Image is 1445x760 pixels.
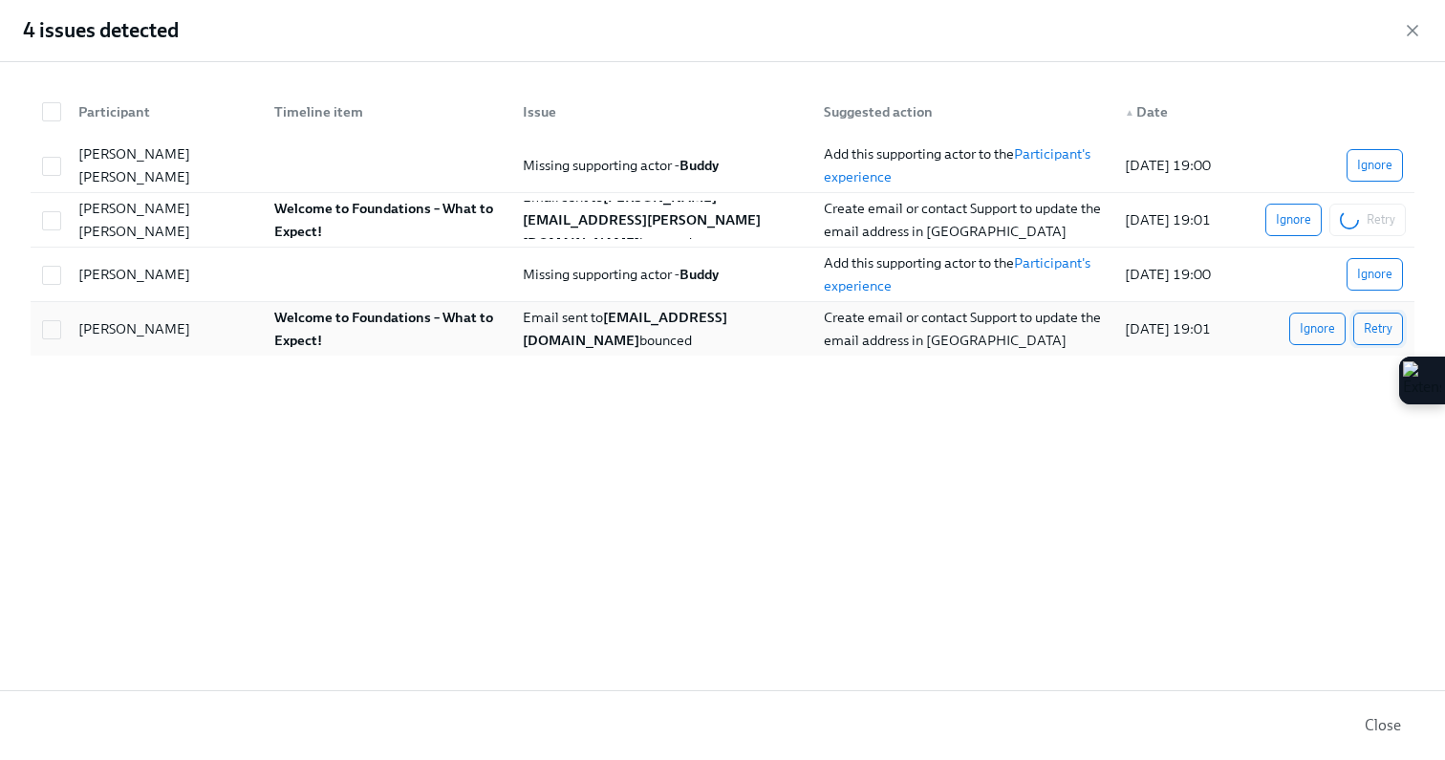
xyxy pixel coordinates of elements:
[1117,263,1258,286] div: [DATE] 19:00
[1276,210,1311,229] span: Ignore
[507,93,809,131] div: Issue
[31,248,1414,302] div: [PERSON_NAME]Missing supporting actor -BuddyAdd this supporting actor to theParticipant's experie...
[824,145,1014,163] span: Add this supporting actor to the
[1125,108,1134,118] span: ▲
[523,188,761,251] strong: [PERSON_NAME][EMAIL_ADDRESS][PERSON_NAME][DOMAIN_NAME]
[1110,93,1258,131] div: ▲Date
[1403,361,1441,400] img: Extension Icon
[1353,313,1403,345] button: Retry
[1357,156,1392,175] span: Ignore
[23,16,179,45] h2: 4 issues detected
[1351,706,1414,745] button: Close
[1364,319,1392,338] span: Retry
[1117,317,1258,340] div: [DATE] 19:01
[31,302,1414,356] div: [PERSON_NAME]Welcome to Foundations – What to Expect!Email sent to[EMAIL_ADDRESS][DOMAIN_NAME]bou...
[824,254,1014,271] span: Add this supporting actor to the
[1365,716,1401,735] span: Close
[523,266,719,283] span: Missing supporting actor -
[809,93,1110,131] div: Suggested action
[1357,265,1392,284] span: Ignore
[71,142,259,188] div: [PERSON_NAME] [PERSON_NAME]
[1117,208,1258,231] div: [DATE] 19:01
[1265,204,1322,236] button: Ignore
[515,100,809,123] div: Issue
[71,197,259,243] div: [PERSON_NAME] [PERSON_NAME]
[523,188,761,251] span: Email sent to bounced
[1347,258,1403,291] button: Ignore
[523,157,719,174] span: Missing supporting actor -
[1117,154,1258,177] div: [DATE] 19:00
[679,157,719,174] strong: Buddy
[1289,313,1346,345] button: Ignore
[1300,319,1335,338] span: Ignore
[71,317,259,340] div: [PERSON_NAME]
[71,263,259,286] div: [PERSON_NAME]
[816,100,1110,123] div: Suggested action
[1347,149,1403,182] button: Ignore
[259,93,507,131] div: Timeline item
[267,100,507,123] div: Timeline item
[679,266,719,283] strong: Buddy
[1117,100,1258,123] div: Date
[71,100,259,123] div: Participant
[31,139,1414,193] div: [PERSON_NAME] [PERSON_NAME]Missing supporting actor -BuddyAdd this supporting actor to thePartici...
[63,93,259,131] div: Participant
[31,193,1414,248] div: [PERSON_NAME] [PERSON_NAME]Welcome to Foundations – What to Expect!Email sent to[PERSON_NAME][EMA...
